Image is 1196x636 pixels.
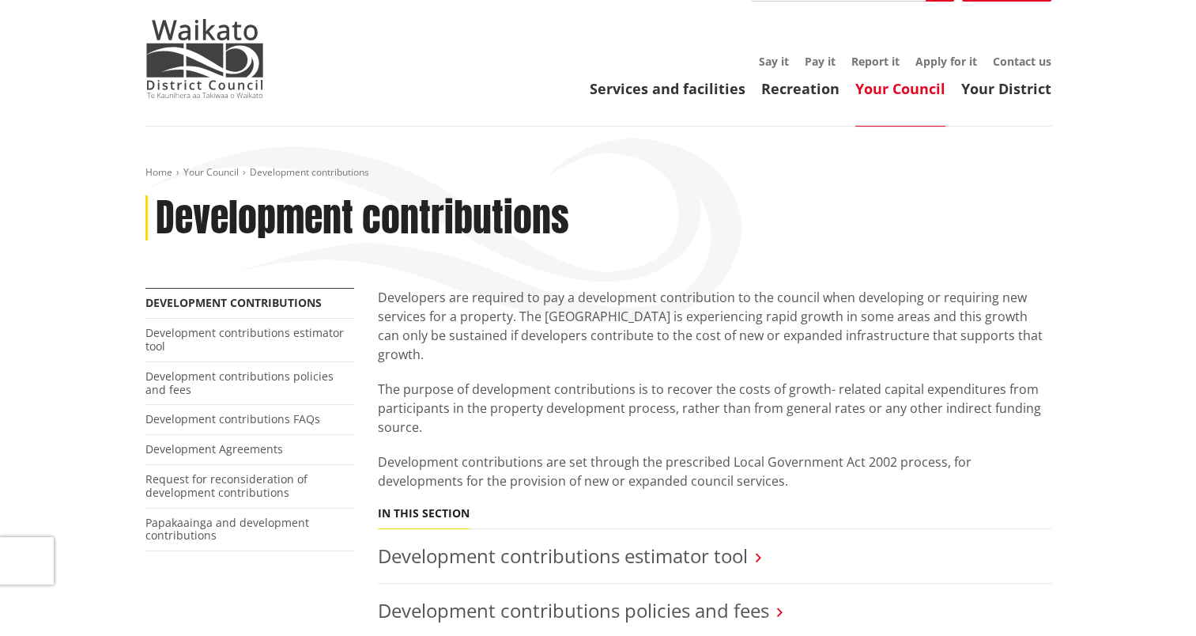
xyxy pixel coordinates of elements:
h5: In this section [378,507,470,521]
a: Development contributions policies and fees [378,597,769,623]
a: Recreation [761,79,839,98]
a: Request for reconsideration of development contributions [145,471,307,500]
a: Contact us [993,54,1051,69]
a: Pay it [805,54,836,69]
a: Development contributions policies and fees [145,369,334,397]
a: Development contributions [145,295,322,310]
a: Home [145,165,172,179]
a: Papakaainga and development contributions [145,515,309,543]
a: Services and facilities [590,79,745,98]
a: Your Council [855,79,945,98]
a: Development contributions estimator tool [378,543,748,569]
a: Your Council [183,165,239,179]
p: The purpose of development contributions is to recover the costs of growth- related capital expen... [378,380,1051,437]
a: Development contributions FAQs [145,411,320,426]
h1: Development contributions [156,195,569,241]
a: Development contributions estimator tool [145,325,344,354]
a: Report it [851,54,900,69]
a: Development Agreements [145,441,283,456]
a: Apply for it [915,54,977,69]
img: Waikato District Council - Te Kaunihera aa Takiwaa o Waikato [145,19,264,98]
nav: breadcrumb [145,166,1051,180]
span: Development contributions [250,165,369,179]
p: Development contributions are set through the prescribed Local Government Act 2002 process, for d... [378,452,1051,490]
iframe: Messenger Launcher [1123,570,1180,627]
a: Say it [759,54,789,69]
p: Developers are required to pay a development contribution to the council when developing or requi... [378,288,1051,364]
a: Your District [961,79,1051,98]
